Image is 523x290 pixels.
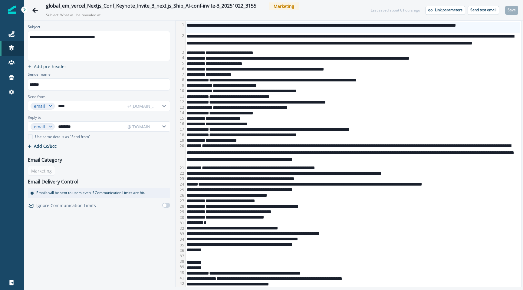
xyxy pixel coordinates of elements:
label: Reply to [28,115,41,120]
div: 23 [176,176,185,182]
div: 8 [176,77,185,83]
div: email [34,124,46,130]
p: Email Delivery Control [28,178,78,185]
div: 6 [176,66,185,72]
div: 40 [176,270,185,275]
button: Link parameters [426,6,465,15]
div: 38 [176,259,185,264]
p: Add pre-header [34,64,66,69]
p: Subject [28,24,40,31]
div: 19 [176,138,185,143]
div: 4 [176,55,185,61]
div: @[DOMAIN_NAME] [127,124,156,130]
div: email [34,103,46,109]
div: 30 [176,215,185,220]
div: 31 [176,220,185,226]
div: global_em_vercel_Nextjs_Conf_Keynote_Invite_3_next.js_Ship_AI-conf-invite-3_20251022_3155 [46,3,256,10]
div: 32 [176,226,185,231]
div: 20 [176,143,185,165]
div: 39 [176,264,185,270]
div: 41 [176,275,185,281]
div: 35 [176,242,185,248]
span: Marketing [269,2,299,10]
label: Send from [28,94,45,100]
div: 15 [176,116,185,121]
div: 28 [176,204,185,209]
p: Subject: What will be revealed at Next.js Conf 2025? [46,10,107,18]
div: 42 [176,281,185,286]
div: 18 [176,132,185,138]
div: 14 [176,110,185,116]
div: 7 [176,72,185,77]
div: 22 [176,171,185,176]
div: 29 [176,209,185,215]
div: @[DOMAIN_NAME] [127,103,156,109]
button: Go back [29,4,41,16]
div: 17 [176,127,185,132]
p: Link parameters [435,8,462,12]
div: 24 [176,182,185,187]
p: Sender name [28,72,51,78]
div: 12 [176,99,185,105]
button: Send test email [468,6,499,15]
div: 2 [176,33,185,50]
button: Add Cc/Bcc [28,143,57,149]
div: 25 [176,187,185,193]
div: Last saved about 6 hours ago [371,8,420,13]
div: 5 [176,61,185,66]
p: Emails will be sent to users even if Communication Limits are hit. [36,190,145,196]
p: Ignore Communication Limits [36,202,96,209]
div: 33 [176,231,185,237]
div: 10 [176,88,185,94]
div: 11 [176,94,185,99]
div: 13 [176,105,185,110]
div: 26 [176,193,185,198]
button: Save [505,6,518,15]
div: 37 [176,253,185,259]
button: add preheader [25,64,69,69]
div: 9 [176,83,185,88]
img: Inflection [8,5,16,14]
p: Save [508,8,516,12]
p: Email Category [28,156,62,163]
div: 21 [176,165,185,171]
div: 34 [176,237,185,242]
div: 1 [176,22,185,33]
div: 27 [176,198,185,204]
p: Use same details as "Send from" [35,134,90,140]
div: 16 [176,121,185,127]
p: Send test email [470,8,496,12]
div: 36 [176,248,185,253]
div: 3 [176,50,185,55]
